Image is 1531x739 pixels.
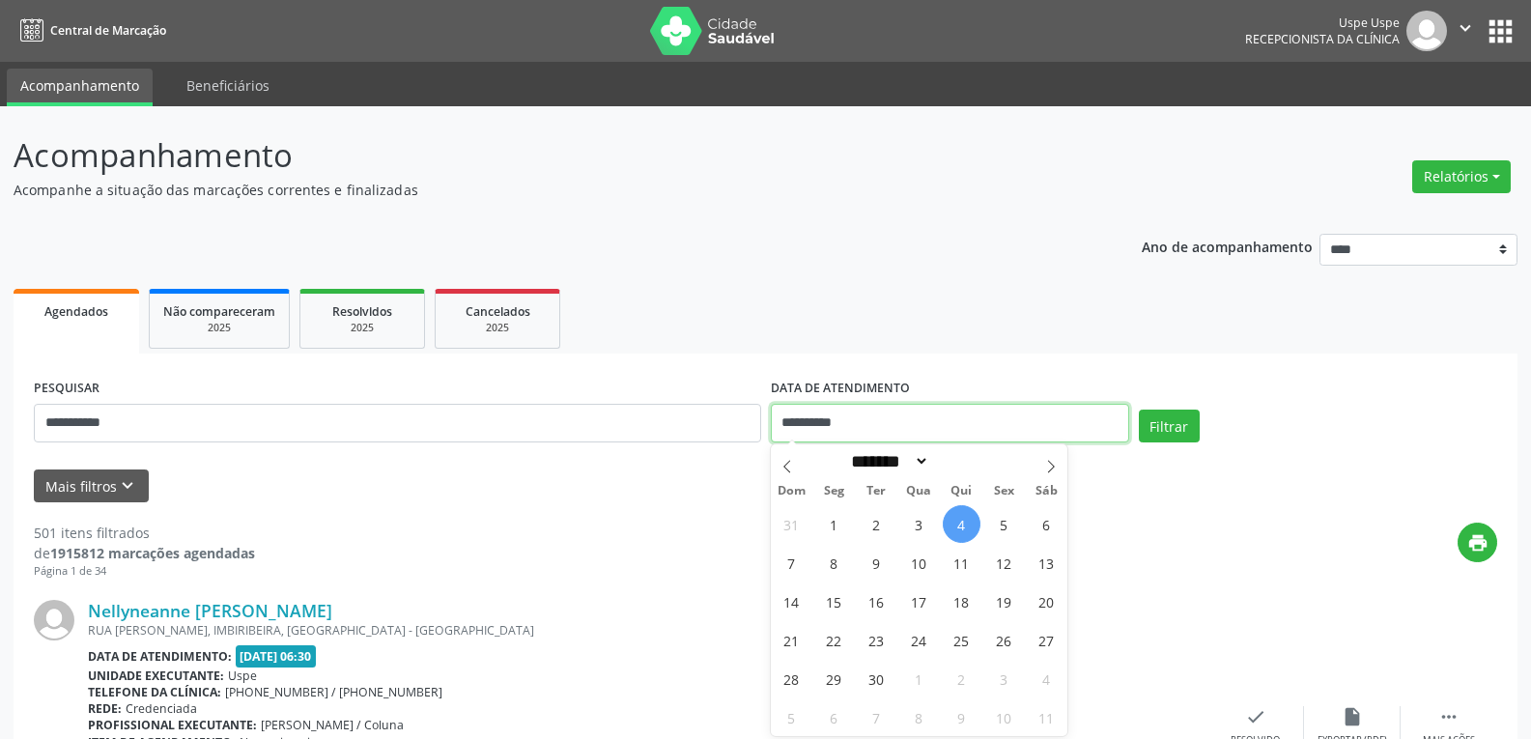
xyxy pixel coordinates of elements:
span: Setembro 28, 2025 [773,660,810,697]
i: insert_drive_file [1342,706,1363,727]
span: Setembro 17, 2025 [900,583,938,620]
span: Outubro 8, 2025 [900,698,938,736]
span: Qua [897,485,940,497]
button:  [1447,11,1484,51]
span: Setembro 12, 2025 [985,544,1023,582]
span: Seg [812,485,855,497]
span: Setembro 15, 2025 [815,583,853,620]
button: Mais filtroskeyboard_arrow_down [34,469,149,503]
span: Setembro 25, 2025 [943,621,980,659]
i:  [1438,706,1460,727]
span: Setembro 14, 2025 [773,583,810,620]
span: Cancelados [466,303,530,320]
input: Year [929,451,993,471]
span: Setembro 3, 2025 [900,505,938,543]
span: Setembro 7, 2025 [773,544,810,582]
span: Setembro 10, 2025 [900,544,938,582]
span: [DATE] 06:30 [236,645,317,668]
span: Setembro 6, 2025 [1028,505,1065,543]
span: Setembro 1, 2025 [815,505,853,543]
span: Uspe [228,668,257,684]
span: Dom [771,485,813,497]
p: Acompanhe a situação das marcações correntes e finalizadas [14,180,1066,200]
div: Página 1 de 34 [34,563,255,580]
div: 501 itens filtrados [34,523,255,543]
b: Profissional executante: [88,717,257,733]
span: Agendados [44,303,108,320]
span: Agosto 31, 2025 [773,505,810,543]
span: Setembro 2, 2025 [858,505,895,543]
span: Outubro 7, 2025 [858,698,895,736]
div: 2025 [163,321,275,335]
span: Setembro 26, 2025 [985,621,1023,659]
a: Nellyneanne [PERSON_NAME] [88,600,332,621]
span: Sáb [1025,485,1067,497]
i: print [1467,532,1488,554]
span: Qui [940,485,982,497]
span: Setembro 18, 2025 [943,583,980,620]
span: Sex [982,485,1025,497]
button: apps [1484,14,1517,48]
p: Ano de acompanhamento [1142,234,1313,258]
i: check [1245,706,1266,727]
span: Setembro 8, 2025 [815,544,853,582]
label: PESQUISAR [34,374,99,404]
span: Outubro 1, 2025 [900,660,938,697]
span: Setembro 9, 2025 [858,544,895,582]
div: de [34,543,255,563]
select: Month [845,451,930,471]
span: Outubro 3, 2025 [985,660,1023,697]
div: RUA [PERSON_NAME], IMBIRIBEIRA, [GEOGRAPHIC_DATA] - [GEOGRAPHIC_DATA] [88,622,1207,639]
span: Setembro 21, 2025 [773,621,810,659]
span: Não compareceram [163,303,275,320]
span: Outubro 10, 2025 [985,698,1023,736]
span: Outubro 5, 2025 [773,698,810,736]
span: Ter [855,485,897,497]
div: Uspe Uspe [1245,14,1400,31]
button: Filtrar [1139,410,1200,442]
span: Setembro 5, 2025 [985,505,1023,543]
span: Setembro 19, 2025 [985,583,1023,620]
a: Acompanhamento [7,69,153,106]
b: Telefone da clínica: [88,684,221,700]
span: Resolvidos [332,303,392,320]
b: Rede: [88,700,122,717]
b: Unidade executante: [88,668,224,684]
p: Acompanhamento [14,131,1066,180]
button: Relatórios [1412,160,1511,193]
span: Outubro 6, 2025 [815,698,853,736]
div: 2025 [449,321,546,335]
span: Setembro 22, 2025 [815,621,853,659]
span: Outubro 9, 2025 [943,698,980,736]
span: Outubro 4, 2025 [1028,660,1065,697]
img: img [1406,11,1447,51]
span: Central de Marcação [50,22,166,39]
span: Outubro 2, 2025 [943,660,980,697]
span: Setembro 20, 2025 [1028,583,1065,620]
img: img [34,600,74,640]
span: Setembro 4, 2025 [943,505,980,543]
span: Setembro 16, 2025 [858,583,895,620]
span: Outubro 11, 2025 [1028,698,1065,736]
span: Setembro 30, 2025 [858,660,895,697]
span: Setembro 29, 2025 [815,660,853,697]
span: Credenciada [126,700,197,717]
span: Setembro 23, 2025 [858,621,895,659]
a: Central de Marcação [14,14,166,46]
span: Setembro 13, 2025 [1028,544,1065,582]
button: print [1458,523,1497,562]
span: Setembro 27, 2025 [1028,621,1065,659]
label: DATA DE ATENDIMENTO [771,374,910,404]
span: Setembro 11, 2025 [943,544,980,582]
a: Beneficiários [173,69,283,102]
span: Setembro 24, 2025 [900,621,938,659]
i: keyboard_arrow_down [117,475,138,497]
i:  [1455,17,1476,39]
span: [PERSON_NAME] / Coluna [261,717,404,733]
span: [PHONE_NUMBER] / [PHONE_NUMBER] [225,684,442,700]
strong: 1915812 marcações agendadas [50,544,255,562]
span: Recepcionista da clínica [1245,31,1400,47]
b: Data de atendimento: [88,648,232,665]
div: 2025 [314,321,411,335]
